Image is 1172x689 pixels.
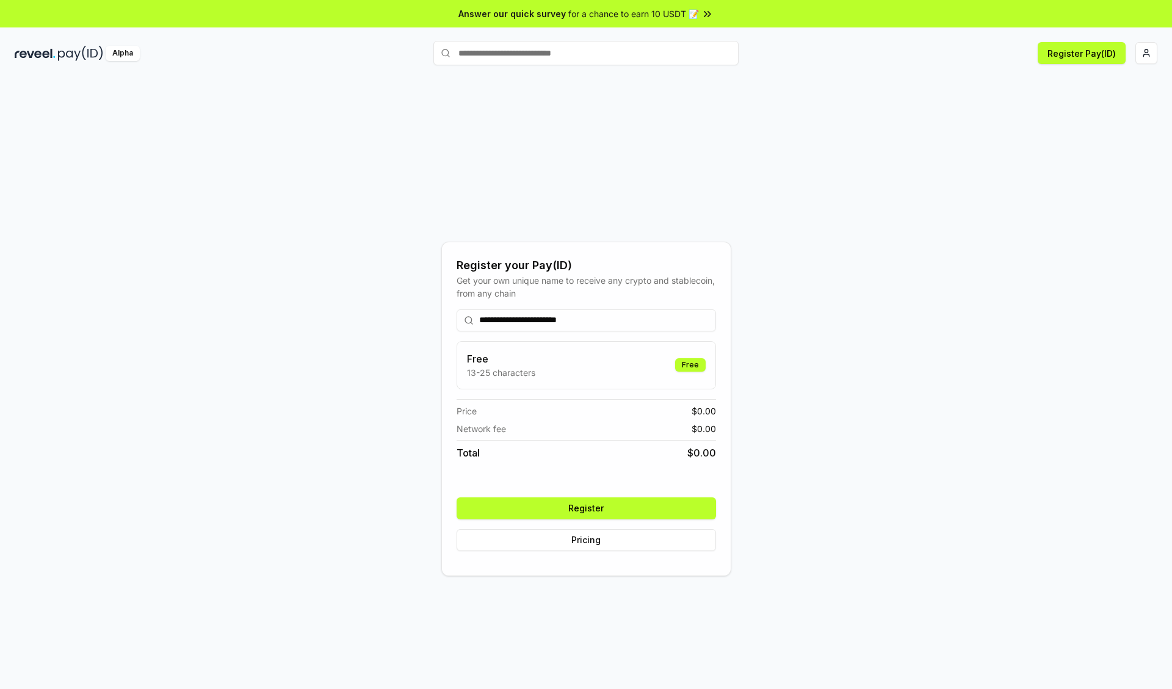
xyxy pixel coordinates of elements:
[467,352,535,366] h3: Free
[1038,42,1126,64] button: Register Pay(ID)
[675,358,706,372] div: Free
[106,46,140,61] div: Alpha
[457,422,506,435] span: Network fee
[568,7,699,20] span: for a chance to earn 10 USDT 📝
[457,497,716,519] button: Register
[457,274,716,300] div: Get your own unique name to receive any crypto and stablecoin, from any chain
[457,257,716,274] div: Register your Pay(ID)
[692,405,716,417] span: $ 0.00
[15,46,56,61] img: reveel_dark
[687,446,716,460] span: $ 0.00
[467,366,535,379] p: 13-25 characters
[457,405,477,417] span: Price
[457,446,480,460] span: Total
[457,529,716,551] button: Pricing
[458,7,566,20] span: Answer our quick survey
[692,422,716,435] span: $ 0.00
[58,46,103,61] img: pay_id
